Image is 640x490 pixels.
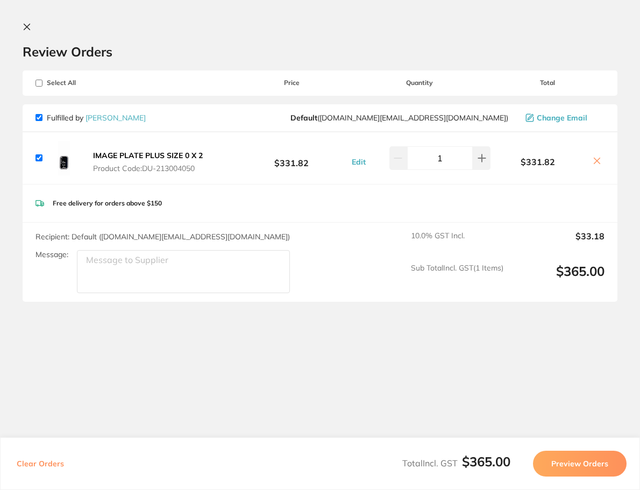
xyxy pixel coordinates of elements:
label: Message: [35,250,68,259]
button: Edit [349,157,369,167]
button: Clear Orders [13,451,67,477]
img: N2N2NHZiZw [47,141,81,175]
a: [PERSON_NAME] [86,113,146,123]
span: Total [490,79,605,87]
b: $331.82 [490,157,585,167]
span: Recipient: Default ( [DOMAIN_NAME][EMAIL_ADDRESS][DOMAIN_NAME] ) [35,232,290,242]
span: Change Email [537,113,587,122]
p: Fulfilled by [47,113,146,122]
span: Total Incl. GST [402,458,510,468]
b: Default [290,113,317,123]
output: $33.18 [512,231,605,255]
span: Price [234,79,349,87]
output: $365.00 [512,264,605,293]
b: $365.00 [462,453,510,470]
span: customer.care@henryschein.com.au [290,113,508,122]
span: Product Code: DU-213004050 [93,164,203,173]
span: Quantity [349,79,491,87]
h2: Review Orders [23,44,617,60]
button: Change Email [522,113,605,123]
p: Free delivery for orders above $150 [53,200,162,207]
span: Sub Total Incl. GST ( 1 Items) [411,264,503,293]
b: IMAGE PLATE PLUS SIZE 0 X 2 [93,151,203,160]
b: $331.82 [234,148,349,168]
button: Preview Orders [533,451,627,477]
span: Select All [35,79,143,87]
span: 10.0 % GST Incl. [411,231,503,255]
button: IMAGE PLATE PLUS SIZE 0 X 2 Product Code:DU-213004050 [90,151,206,173]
